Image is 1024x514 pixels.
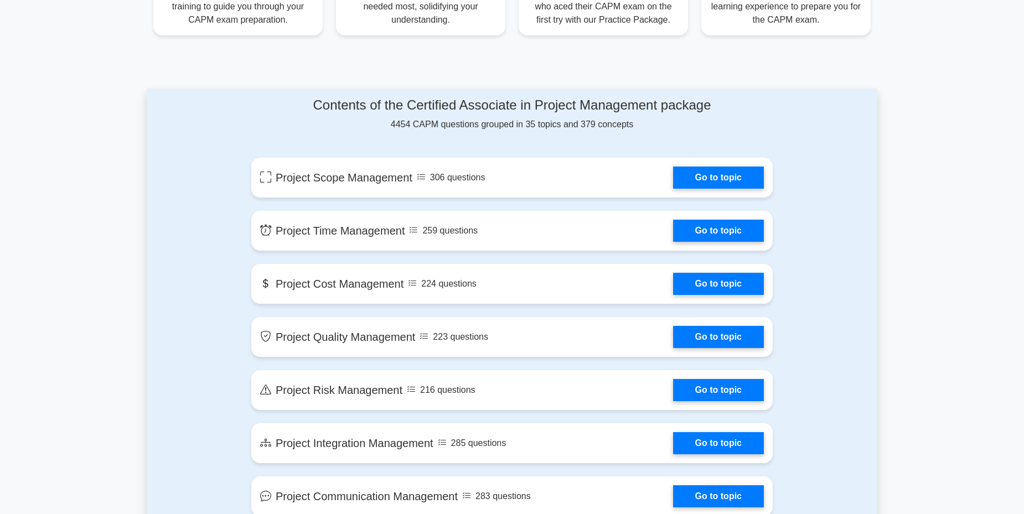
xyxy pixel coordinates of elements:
[251,97,773,113] h4: Contents of the Certified Associate in Project Management package
[673,220,764,242] a: Go to topic
[673,432,764,454] a: Go to topic
[673,273,764,295] a: Go to topic
[673,485,764,507] a: Go to topic
[673,379,764,401] a: Go to topic
[251,97,773,131] div: 4454 CAPM questions grouped in 35 topics and 379 concepts
[673,326,764,348] a: Go to topic
[673,167,764,189] a: Go to topic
